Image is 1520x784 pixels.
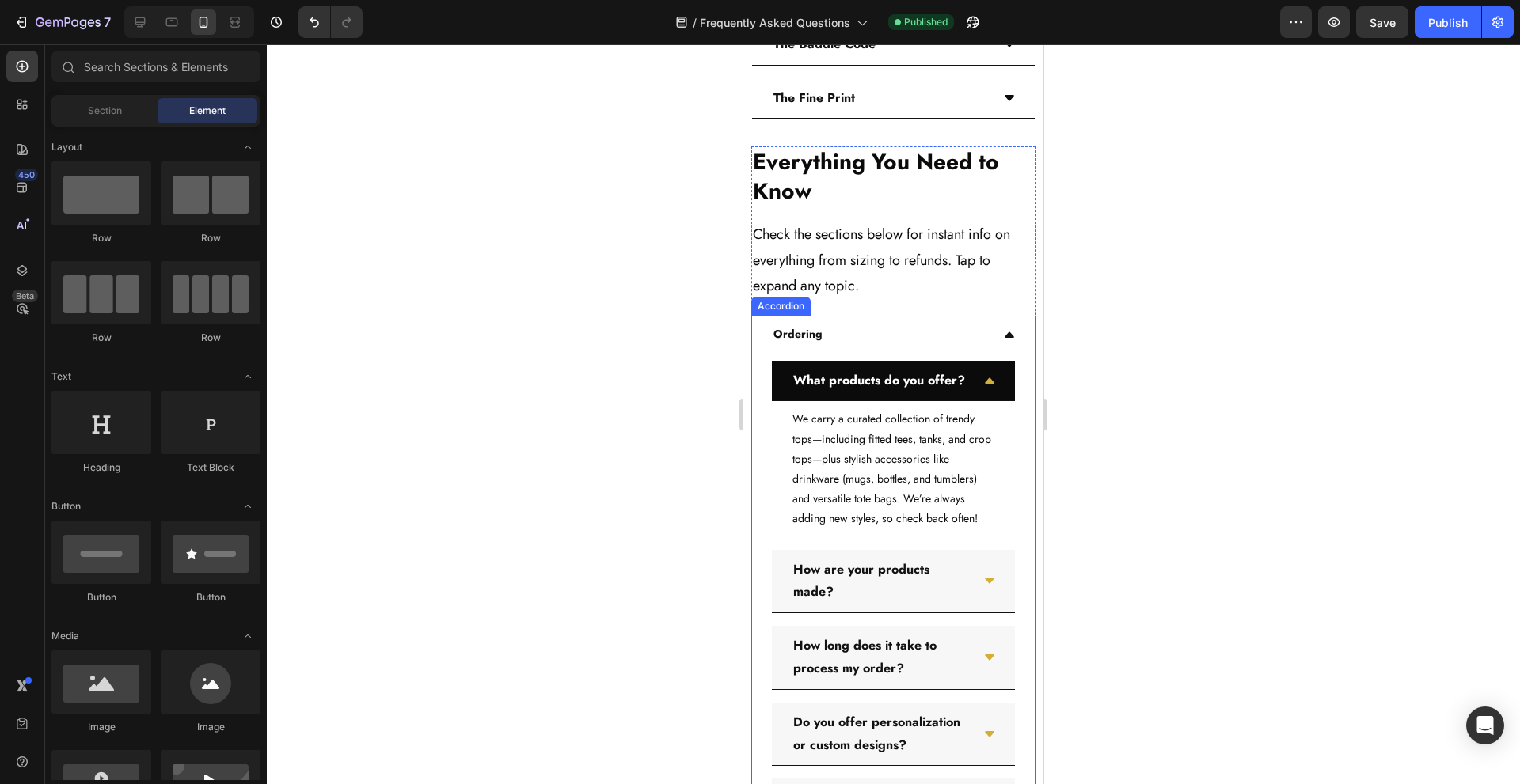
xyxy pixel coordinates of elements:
span: Frequently Asked Questions [700,14,850,31]
button: 7 [6,6,118,38]
p: Ordering [30,280,79,300]
div: Image [51,720,151,734]
button: Publish [1415,6,1481,38]
div: Heading [51,460,151,475]
div: Publish [1428,14,1468,31]
p: 7 [104,13,111,32]
div: Button [51,590,151,604]
span: Toggle open [235,494,260,519]
span: Layout [51,140,82,154]
p: What products do you offer? [50,325,222,348]
p: How long does it take to process my order? [50,590,225,636]
span: Text [51,369,71,384]
span: Save [1370,16,1396,29]
p: Check the sections below for instant info on everything from sizing to refunds. Tap to expand any... [9,177,291,254]
span: Toggle open [235,364,260,389]
h2: Everything You Need to Know [8,102,292,163]
div: Row [51,331,151,345]
span: Toggle open [235,134,260,160]
p: The Fine Print [30,43,112,66]
span: Section [88,104,122,118]
span: Element [189,104,226,118]
p: How are your products made? [50,514,225,560]
div: Accordion [11,255,64,269]
p: We carry a curated collection of trendy tops—including fitted tees, tanks, and crop tops—plus sty... [49,365,251,484]
div: Button [161,590,260,604]
div: Undo/Redo [298,6,363,38]
span: Published [904,15,948,29]
div: Row [161,331,260,345]
div: Image [161,720,260,734]
p: Do you offer personalization or custom designs? [50,667,225,713]
span: Button [51,499,81,513]
div: Row [161,231,260,245]
div: Row [51,231,151,245]
div: Open Intercom Messenger [1466,706,1504,744]
div: 450 [15,169,38,181]
button: Save [1356,6,1408,38]
span: Media [51,629,79,643]
span: / [693,14,697,31]
input: Search Sections & Elements [51,51,260,82]
div: Beta [12,290,38,302]
span: Toggle open [235,623,260,649]
iframe: Design area [743,44,1043,784]
div: Text Block [161,460,260,475]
